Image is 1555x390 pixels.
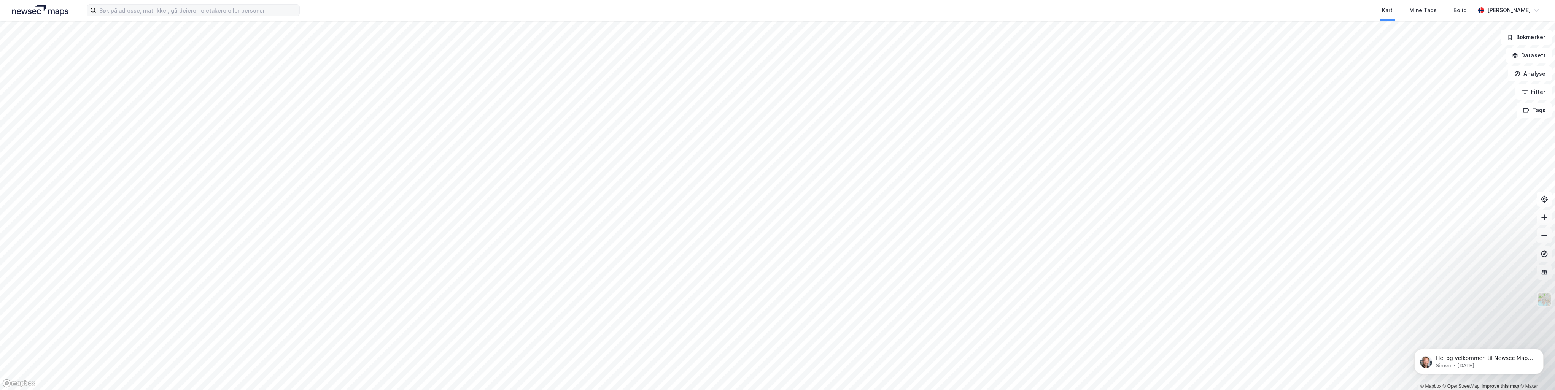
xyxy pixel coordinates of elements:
[1487,6,1531,15] div: [PERSON_NAME]
[1506,48,1552,63] button: Datasett
[1501,30,1552,45] button: Bokmerker
[1482,384,1519,389] a: Improve this map
[2,379,36,388] a: Mapbox homepage
[12,5,68,16] img: logo.a4113a55bc3d86da70a041830d287a7e.svg
[1453,6,1467,15] div: Bolig
[1409,6,1437,15] div: Mine Tags
[1382,6,1393,15] div: Kart
[1508,66,1552,81] button: Analyse
[1420,384,1441,389] a: Mapbox
[1517,103,1552,118] button: Tags
[1443,384,1480,389] a: OpenStreetMap
[1515,84,1552,100] button: Filter
[1403,333,1555,386] iframe: Intercom notifications message
[96,5,299,16] input: Søk på adresse, matrikkel, gårdeiere, leietakere eller personer
[1537,292,1552,307] img: Z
